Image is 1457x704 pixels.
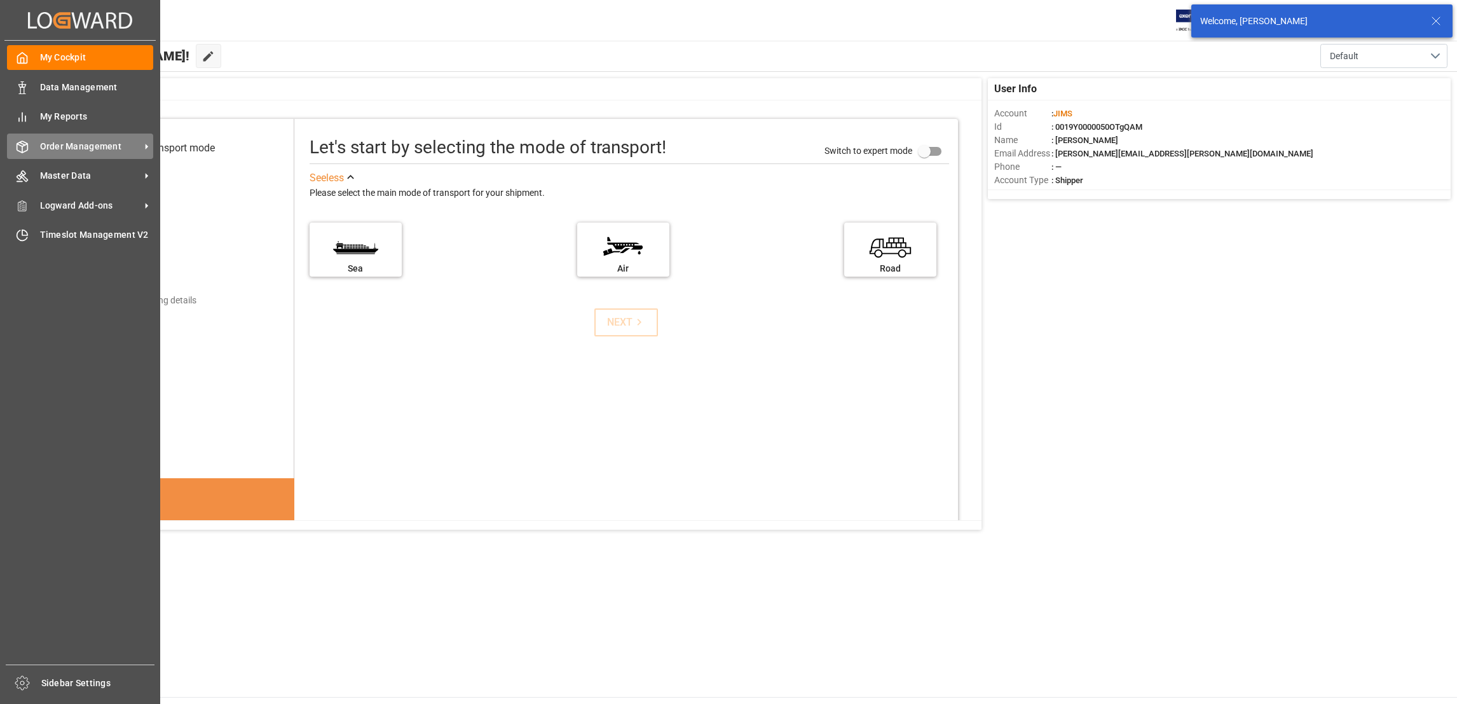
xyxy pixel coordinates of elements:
[1320,44,1447,68] button: open menu
[1051,176,1083,185] span: : Shipper
[7,223,153,247] a: Timeslot Management V2
[116,141,215,156] div: Select transport mode
[40,169,140,183] span: Master Data
[310,186,950,201] div: Please select the main mode of transport for your shipment.
[310,170,344,186] div: See less
[994,147,1051,160] span: Email Address
[310,134,666,161] div: Let's start by selecting the mode of transport!
[53,44,189,68] span: Hello [PERSON_NAME]!
[607,315,646,330] div: NEXT
[994,120,1051,134] span: Id
[594,308,658,336] button: NEXT
[584,262,663,275] div: Air
[1051,109,1072,118] span: :
[40,199,140,212] span: Logward Add-ons
[40,228,154,242] span: Timeslot Management V2
[316,262,395,275] div: Sea
[40,51,154,64] span: My Cockpit
[40,110,154,123] span: My Reports
[40,81,154,94] span: Data Management
[1330,50,1358,63] span: Default
[1176,10,1220,32] img: Exertis%20JAM%20-%20Email%20Logo.jpg_1722504956.jpg
[7,45,153,70] a: My Cockpit
[40,140,140,153] span: Order Management
[1051,135,1118,145] span: : [PERSON_NAME]
[994,174,1051,187] span: Account Type
[994,107,1051,120] span: Account
[1200,15,1419,28] div: Welcome, [PERSON_NAME]
[1051,149,1313,158] span: : [PERSON_NAME][EMAIL_ADDRESS][PERSON_NAME][DOMAIN_NAME]
[824,145,912,155] span: Switch to expert mode
[41,677,155,690] span: Sidebar Settings
[7,74,153,99] a: Data Management
[994,134,1051,147] span: Name
[851,262,930,275] div: Road
[1053,109,1072,118] span: JIMS
[994,160,1051,174] span: Phone
[1051,162,1062,172] span: : —
[994,81,1037,97] span: User Info
[1051,122,1142,132] span: : 0019Y0000050OTgQAM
